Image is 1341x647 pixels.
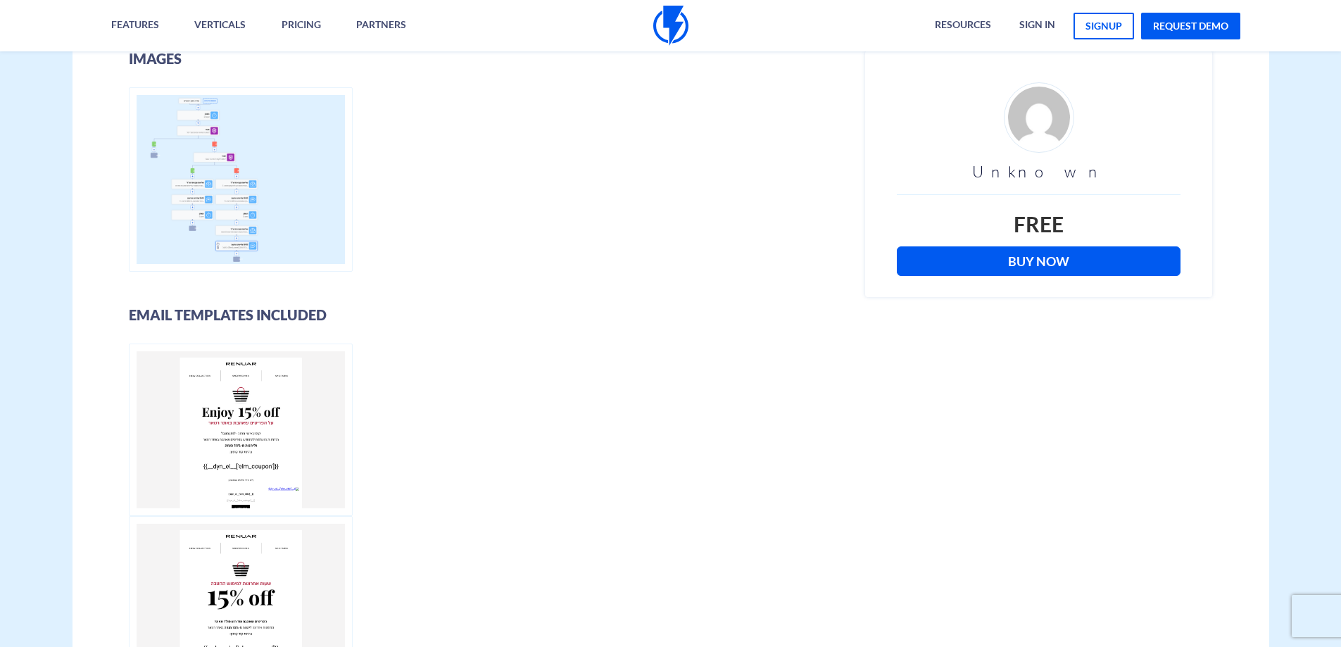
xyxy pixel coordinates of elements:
div: Free [897,209,1181,239]
a: signup [1074,13,1134,39]
a: Buy Now [897,246,1181,276]
a: request demo [1141,13,1240,39]
h3: images [129,51,845,66]
h3: Email Templates Included [129,307,845,322]
img: d4fe36f24926ae2e6254bfc5557d6d03 [1004,82,1074,153]
h3: Unknown [897,163,1181,180]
